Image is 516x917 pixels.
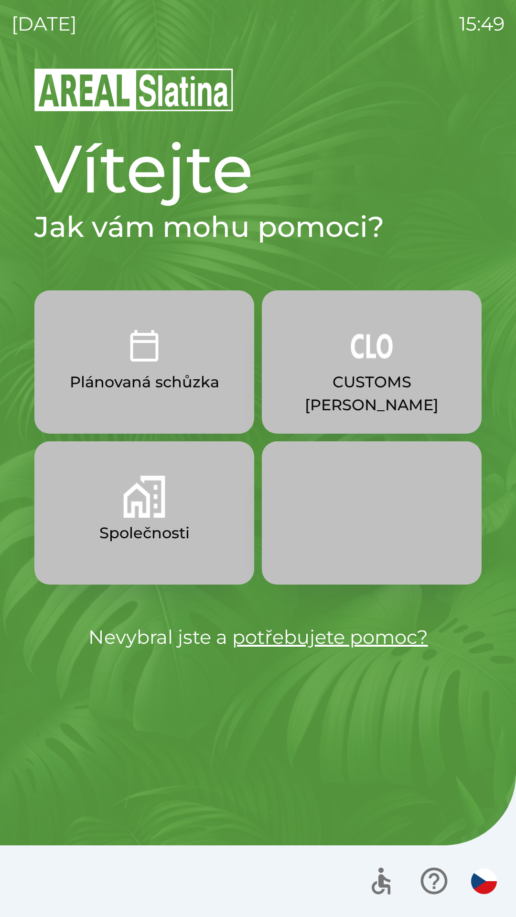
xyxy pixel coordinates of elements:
p: Společnosti [99,522,190,544]
img: cs flag [471,868,497,894]
p: CUSTOMS [PERSON_NAME] [285,371,459,416]
h2: Jak vám mohu pomoci? [34,209,482,245]
a: potřebujete pomoc? [232,625,428,649]
img: 0ea463ad-1074-4378-bee6-aa7a2f5b9440.png [123,325,165,367]
p: 15:49 [459,10,505,38]
h1: Vítejte [34,128,482,209]
p: Plánovaná schůzka [70,371,219,394]
button: Společnosti [34,441,254,585]
button: Plánovaná schůzka [34,290,254,434]
img: Logo [34,67,482,113]
p: [DATE] [11,10,77,38]
button: CUSTOMS [PERSON_NAME] [262,290,482,434]
img: 58b4041c-2a13-40f9-aad2-b58ace873f8c.png [123,476,165,518]
p: Nevybral jste a [34,623,482,651]
img: 889875ac-0dea-4846-af73-0927569c3e97.png [351,325,393,367]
